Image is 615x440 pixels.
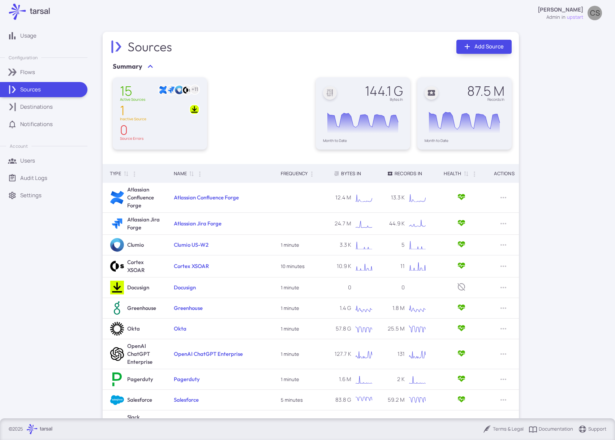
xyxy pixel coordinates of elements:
[406,238,429,252] div: Chart. Highcharts interactive chart.
[353,216,375,231] svg: Interactive chart
[129,168,140,180] button: Column Actions
[128,39,173,54] h2: Sources
[406,372,429,387] svg: Interactive chart
[353,238,375,252] div: Chart. Highcharts interactive chart.
[323,105,403,139] svg: Interactive chart
[120,124,143,137] div: 0
[425,105,504,139] svg: Interactive chart
[406,301,429,315] svg: Interactive chart
[274,319,327,339] td: 1 minute
[353,301,375,315] div: Chart. Highcharts interactive chart.
[175,86,184,94] img: Clumio
[533,3,606,23] button: [PERSON_NAME]admininupstartCS
[323,105,403,139] div: Chart. Highcharts interactive chart.
[498,218,509,229] button: Row Actions
[174,220,222,227] a: Atlassian Jira Forge
[110,169,121,178] div: Type
[274,298,327,319] td: 1 minute
[174,350,243,357] a: OpenAI ChatGPT Enterprise
[365,85,403,98] div: 144.1 G
[406,393,429,407] svg: Interactive chart
[334,220,351,228] p: 24.7 M
[406,259,429,273] div: Chart. Highcharts interactive chart.
[406,216,429,231] div: Chart. Highcharts interactive chart.
[425,139,504,142] div: Month to Date
[355,418,375,432] svg: Interactive chart
[498,302,509,314] button: Row Actions
[334,325,351,333] p: 57.8 G
[387,396,405,404] p: 59.2 M
[494,169,514,178] div: Actions
[387,304,405,312] p: 1.8 M
[457,193,466,203] span: Active
[387,241,405,249] p: 5
[457,261,466,272] span: Active
[127,258,162,274] h6: Cortex XSOAR
[110,191,124,204] img: Atlassian Confluence Forge
[20,86,41,94] p: Sources
[174,325,186,332] a: Okta
[110,393,124,407] img: Salesforce
[590,9,600,17] span: CS
[457,324,466,334] span: Active
[406,190,429,205] svg: Interactive chart
[127,375,153,383] h6: Pagerduty
[562,14,565,21] span: in
[387,375,405,383] p: 2 K
[406,347,429,361] div: Chart. Highcharts interactive chart.
[110,217,124,230] img: Atlassian Jira Forge
[274,369,327,390] td: 1 minute
[110,347,124,361] img: OpenAI ChatGPT Enterprise
[406,322,429,336] svg: Interactive chart
[461,170,470,177] span: Sort by Health ascending
[457,219,466,229] span: Active
[120,104,146,117] div: 1
[187,170,195,177] span: Sort by Name ascending
[323,139,403,142] div: Month to Date
[174,305,203,311] a: Greenhouse
[274,339,327,369] td: 1 minute
[334,375,351,383] p: 1.6 M
[353,393,375,407] svg: Interactive chart
[353,372,375,387] div: Chart. Highcharts interactive chart.
[406,372,429,387] div: Chart. Highcharts interactive chart.
[127,396,152,404] h6: Salesforce
[120,117,146,121] div: Inactive Source
[456,40,512,54] a: Add Source
[127,304,156,312] h6: Greenhouse
[407,418,429,432] div: Chart. Highcharts interactive chart.
[498,374,509,385] button: Row Actions
[406,259,429,273] svg: Interactive chart
[387,194,405,202] p: 13.3 K
[194,168,206,180] button: Column Actions
[20,191,42,199] p: Settings
[457,303,466,314] span: Active
[174,241,208,248] a: Clumio US-W2
[353,238,375,252] svg: Interactive chart
[120,137,143,140] div: Source Errors
[529,425,573,433] a: Documentation
[174,284,196,291] a: Docusign
[20,174,47,182] p: Audit Logs
[274,390,327,410] td: 5 minutes
[457,349,466,359] span: Active
[127,241,144,249] h6: Clumio
[498,348,509,360] button: Row Actions
[353,259,375,273] svg: Interactive chart
[538,6,583,14] p: [PERSON_NAME]
[110,238,124,252] img: Clumio
[353,347,375,361] svg: Interactive chart
[334,304,351,312] p: 1.4 G
[353,393,375,407] div: Chart. Highcharts interactive chart.
[353,322,375,336] svg: Interactive chart
[9,426,23,433] p: © 2025
[353,301,375,315] svg: Interactive chart
[274,277,327,298] td: 1 minute
[387,220,405,228] p: 44.9 K
[334,169,361,178] div: Bytes In
[20,68,35,76] p: Flows
[406,322,429,336] div: Chart. Highcharts interactive chart.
